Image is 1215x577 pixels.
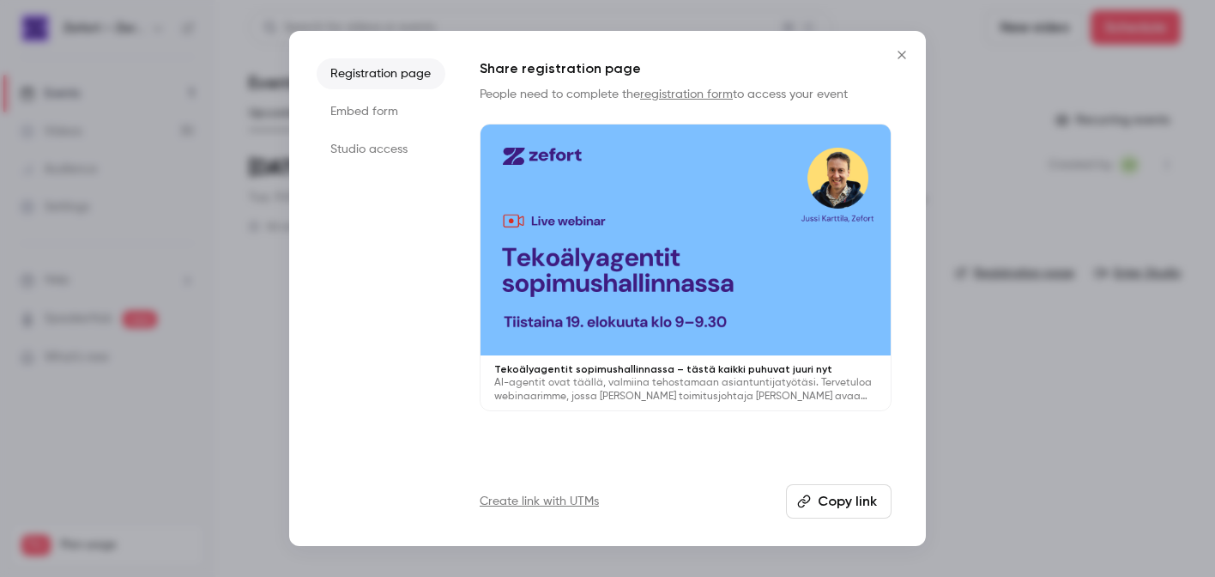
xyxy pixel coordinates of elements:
p: People need to complete the to access your event [480,86,892,103]
button: Copy link [786,484,892,519]
p: Tekoälyagentit sopimushallinnassa – tästä kaikki puhuvat juuri nyt [494,362,877,376]
a: registration form [640,88,733,100]
p: AI-agentit ovat täällä, valmiina tehostamaan asiantuntijatyötäsi. Tervetuloa webinaarimme, jossa ... [494,376,877,404]
a: Create link with UTMs [480,493,599,510]
li: Registration page [317,58,445,89]
h1: Share registration page [480,58,892,79]
li: Embed form [317,96,445,127]
button: Close [885,38,919,72]
li: Studio access [317,134,445,165]
a: Tekoälyagentit sopimushallinnassa – tästä kaikki puhuvat juuri nytAI-agentit ovat täällä, valmiin... [480,124,892,411]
